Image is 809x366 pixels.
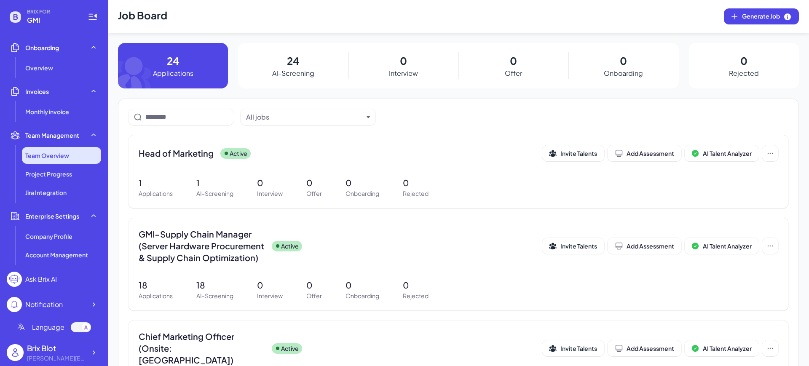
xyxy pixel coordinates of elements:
span: Invite Talents [560,150,597,157]
p: Offer [306,189,322,198]
p: 0 [510,53,517,68]
span: GMI–Supply Chain Manager (Server Hardware Procurement & Supply Chain Optimization) [139,228,265,264]
p: Active [281,344,299,353]
div: All jobs [246,112,269,122]
button: AI Talent Analyzer [685,238,759,254]
p: Onboarding [346,189,379,198]
div: blake@joinbrix.com [27,354,86,363]
span: Onboarding [25,43,59,52]
span: Enterprise Settings [25,212,79,220]
button: Invite Talents [542,238,604,254]
div: Brix Blot [27,342,86,354]
p: 0 [306,279,322,291]
span: Monthly invoice [25,107,69,116]
p: Rejected [729,68,759,78]
span: Company Profile [25,232,72,240]
span: AI Talent Analyzer [703,242,752,250]
div: Ask Brix AI [25,274,57,284]
p: AI-Screening [196,291,233,300]
p: 0 [740,53,747,68]
span: Chief Marketing Officer (Onsite: [GEOGRAPHIC_DATA]) [139,331,265,366]
p: 18 [196,279,233,291]
p: Interview [389,68,418,78]
p: Onboarding [604,68,643,78]
p: 1 [196,176,233,189]
p: Rejected [403,291,429,300]
span: Team Management [25,131,79,139]
span: Language [32,322,64,332]
button: Invite Talents [542,145,604,161]
p: Applications [153,68,193,78]
p: Active [281,242,299,251]
p: 0 [403,279,429,291]
p: Offer [505,68,522,78]
p: 0 [400,53,407,68]
p: 18 [139,279,173,291]
p: 0 [403,176,429,189]
p: AI-Screening [196,189,233,198]
button: Add Assessment [608,238,681,254]
p: 0 [306,176,322,189]
span: Invoices [25,87,49,96]
p: 0 [257,279,283,291]
p: Onboarding [346,291,379,300]
button: AI Talent Analyzer [685,145,759,161]
div: Add Assessment [615,344,674,353]
p: 24 [287,53,300,68]
span: Generate Job [742,12,792,21]
p: 0 [346,176,379,189]
span: BRIX FOR [27,8,78,15]
span: Account Management [25,251,88,259]
button: Add Assessment [608,145,681,161]
button: Invite Talents [542,340,604,356]
p: Active [230,149,247,158]
span: Invite Talents [560,242,597,250]
div: Add Assessment [615,242,674,250]
p: 1 [139,176,173,189]
button: Generate Job [724,8,799,24]
div: Add Assessment [615,149,674,158]
button: Add Assessment [608,340,681,356]
span: Head of Marketing [139,147,214,159]
div: Notification [25,299,63,310]
p: Interview [257,189,283,198]
p: Applications [139,189,173,198]
span: Overview [25,64,53,72]
button: All jobs [246,112,363,122]
p: 24 [167,53,179,68]
p: 0 [257,176,283,189]
button: AI Talent Analyzer [685,340,759,356]
img: user_logo.png [7,344,24,361]
p: Rejected [403,189,429,198]
p: 0 [346,279,379,291]
p: Offer [306,291,322,300]
p: AI-Screening [272,68,314,78]
span: Jira Integration [25,188,67,197]
span: Project Progress [25,170,72,178]
p: Applications [139,291,173,300]
span: GMI [27,15,78,25]
span: AI Talent Analyzer [703,150,752,157]
p: Interview [257,291,283,300]
p: 0 [620,53,627,68]
span: Invite Talents [560,345,597,352]
span: AI Talent Analyzer [703,345,752,352]
span: Team Overview [25,151,69,160]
